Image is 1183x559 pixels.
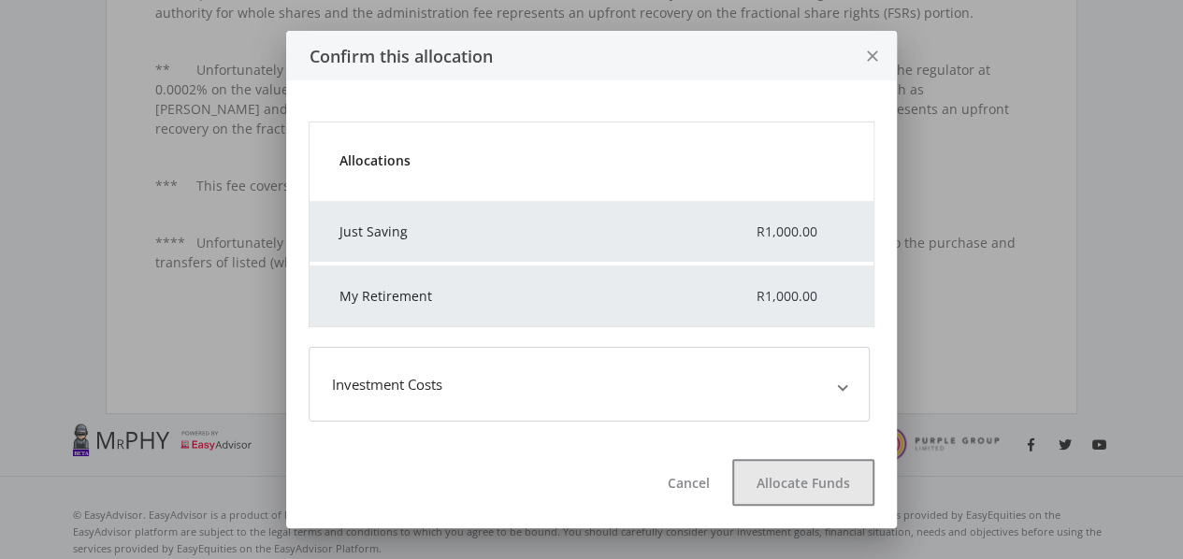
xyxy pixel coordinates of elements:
[729,286,866,306] div: R1,000.00
[332,374,442,395] div: Investment Costs
[317,222,729,241] div: Just Saving
[317,286,729,306] div: My Retirement
[317,150,866,170] div: Allocations
[645,459,732,506] button: Cancel
[863,32,882,81] i: close
[309,347,870,422] mat-expansion-panel-header: Investment Costs
[286,43,847,69] div: Confirm this allocation
[732,459,874,506] button: Allocate Funds
[729,222,866,241] div: R1,000.00
[847,31,897,80] button: close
